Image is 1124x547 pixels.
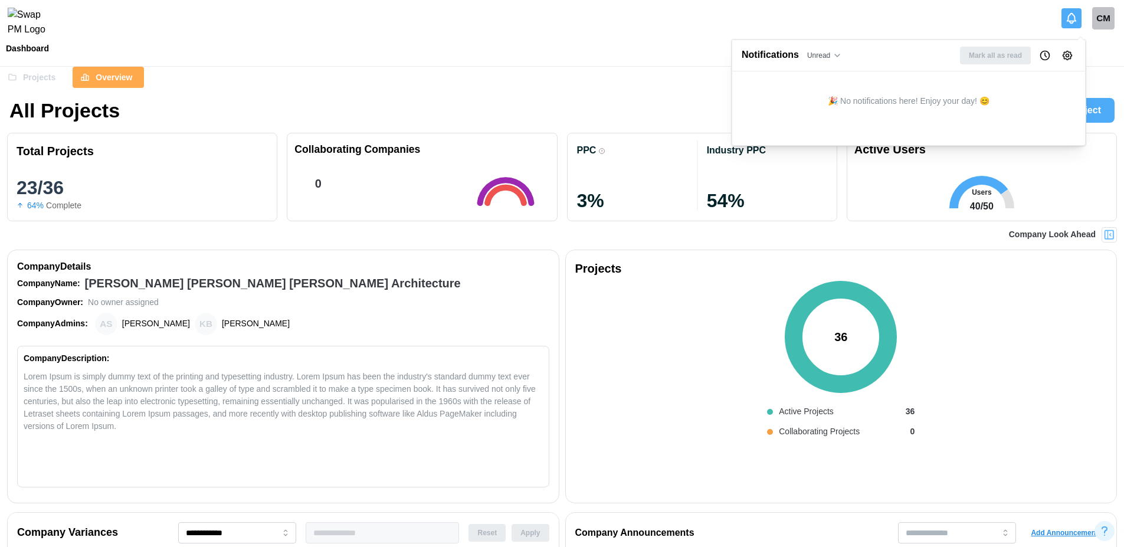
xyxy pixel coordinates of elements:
div: Projects [575,260,1107,278]
div: [PERSON_NAME] [222,317,290,330]
div: [PERSON_NAME] [PERSON_NAME] [PERSON_NAME] Architecture [85,274,461,293]
div: CM [1092,7,1115,30]
div: 0 [315,175,322,193]
div: PPC [577,145,597,156]
div: Dashboard [6,44,49,53]
div: [PERSON_NAME] [122,317,190,330]
div: Company Variances [17,525,118,541]
div: 23/36 [17,178,268,197]
h1: All Projects [9,97,120,123]
a: Cheyenne Morin [1092,7,1115,30]
div: 64% [27,199,44,212]
button: Overview [73,67,143,88]
div: Company Name: [17,277,80,290]
span: Projects [23,67,55,87]
button: Notification Preferences [1059,47,1076,64]
div: 36 [906,405,915,418]
div: Amanda Spear [95,313,117,335]
div: Complete [46,199,81,212]
div: Active Users [854,140,926,159]
div: Collaborating Companies [294,144,420,155]
div: Company Description: [24,352,109,365]
img: Project Look Ahead Button [1103,229,1115,241]
div: Company Details [17,260,549,274]
div: No owner assigned [88,296,159,309]
span: Unread [807,49,830,62]
div: 🎉 No notifications here! Enjoy your day! 😊 [744,95,1073,108]
button: Add Announcement [1022,524,1107,542]
button: Unread [802,46,847,65]
h1: Notifications [742,49,799,61]
div: Company Look Ahead [1009,228,1096,241]
div: 0 [910,425,915,438]
span: Overview [96,67,132,87]
div: Company Announcements [575,526,694,541]
div: 36 [834,328,847,346]
div: Active Projects [779,405,834,418]
button: Notifications [1061,8,1082,28]
img: Swap PM Logo [8,8,55,37]
div: Collaborating Projects [779,425,860,438]
div: Lorem Ipsum is simply dummy text of the printing and typesetting industry. Lorem Ipsum has been t... [24,371,543,433]
span: Add Announcement [1031,525,1098,541]
strong: Company Admins: [17,319,88,328]
div: 3 % [577,191,697,210]
div: Katie Barnes [195,313,217,335]
div: Total Projects [17,142,94,161]
div: 54 % [707,191,827,210]
div: Industry PPC [707,145,766,156]
strong: Company Owner: [17,297,83,307]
